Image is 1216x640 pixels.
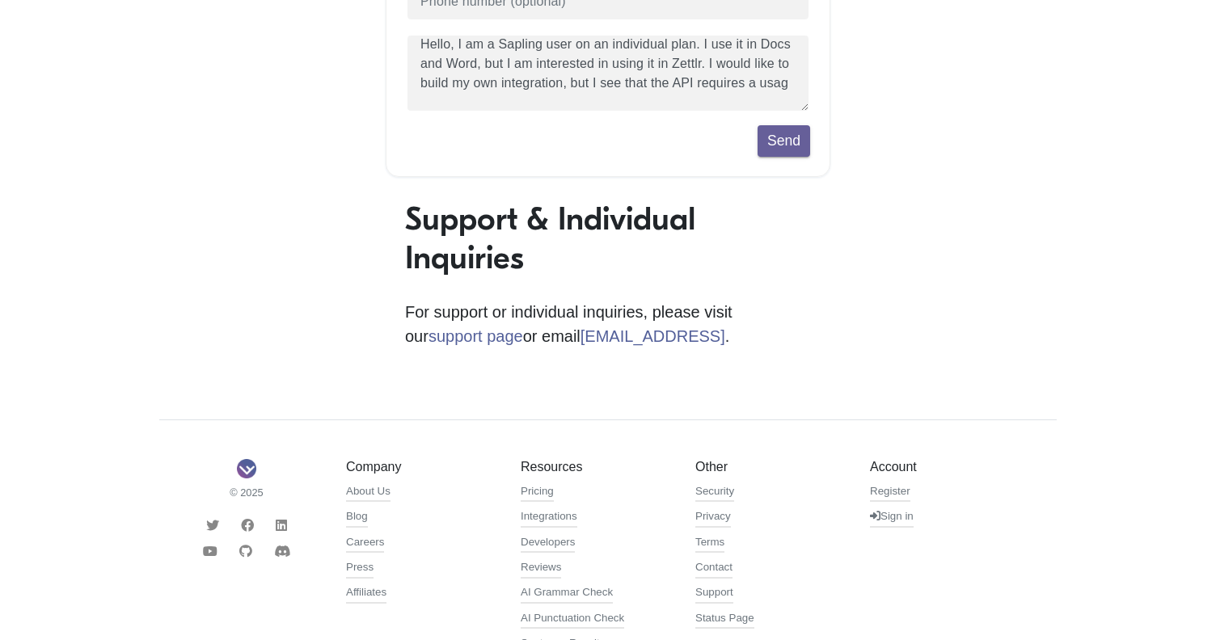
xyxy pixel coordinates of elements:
[581,327,725,345] a: [EMAIL_ADDRESS]
[521,508,577,528] a: Integrations
[206,519,219,532] i: Twitter
[203,545,217,558] i: Youtube
[695,559,733,579] a: Contact
[237,459,256,478] img: Sapling Logo
[521,610,624,629] a: AI Punctuation Check
[346,559,374,579] a: Press
[346,459,496,474] h5: Company
[521,459,671,474] h5: Resources
[241,519,254,532] i: Facebook
[521,559,561,579] a: Reviews
[346,534,384,554] a: Careers
[758,125,810,156] button: Send
[695,584,733,604] a: Support
[405,200,811,277] h1: Support & Individual Inquiries
[274,545,290,558] i: Discord
[346,483,391,503] a: About Us
[405,300,811,348] p: For support or individual inquiries, please visit our or email .
[171,485,322,500] small: © 2025
[695,483,734,503] a: Security
[695,610,754,629] a: Status Page
[521,534,575,554] a: Developers
[870,508,914,528] a: Sign in
[695,534,724,554] a: Terms
[239,545,252,558] i: Github
[695,508,731,528] a: Privacy
[276,519,287,532] i: LinkedIn
[406,34,810,112] textarea: I'd like to see a demo!
[695,459,846,474] h5: Other
[521,584,613,604] a: AI Grammar Check
[429,327,523,345] a: support page
[346,508,368,528] a: Blog
[870,483,910,503] a: Register
[346,584,386,604] a: Affiliates
[870,459,1020,474] h5: Account
[521,483,554,503] a: Pricing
